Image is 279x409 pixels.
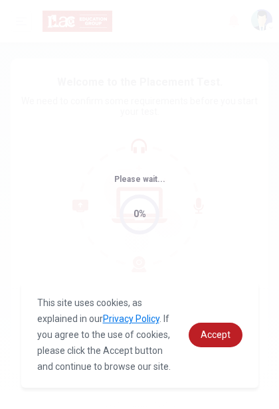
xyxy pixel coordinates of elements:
a: Privacy Policy [103,313,159,324]
div: 0% [134,206,146,222]
span: Please wait... [114,175,165,184]
span: Accept [201,329,231,340]
span: This site uses cookies, as explained in our . If you agree to the use of cookies, please click th... [37,297,171,372]
div: cookieconsent [21,282,258,388]
a: dismiss cookie message [189,323,242,347]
